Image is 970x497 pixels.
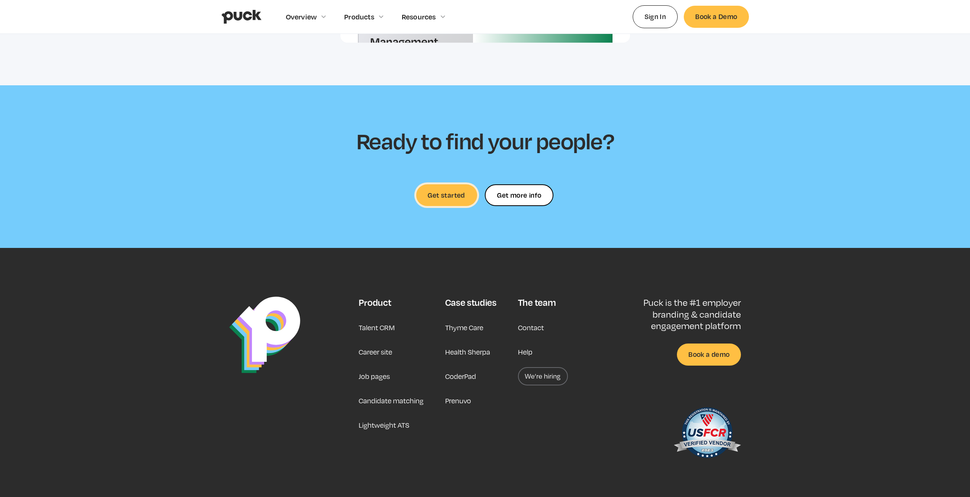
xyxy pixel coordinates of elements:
img: US Federal Contractor Registration System for Award Management Verified Vendor Seal [673,404,741,465]
a: Lightweight ATS [359,416,409,434]
a: Thyme Care [445,318,483,337]
div: Products [344,13,374,21]
a: Health Sherpa [445,343,490,361]
a: Book a demo [677,344,741,365]
p: Puck is the #1 employer branding & candidate engagement platform [619,297,741,331]
div: Overview [286,13,317,21]
a: Sign In [633,5,678,28]
a: Candidate matching [359,392,423,410]
form: Ready to find your people [485,184,553,206]
a: CoderPad [445,367,476,385]
a: Job pages [359,367,390,385]
a: Book a Demo [684,6,749,27]
div: The team [518,297,556,308]
div: Case studies [445,297,497,308]
a: Prenuvo [445,392,471,410]
a: Get started [416,184,477,206]
h2: Ready to find your people? [356,127,614,154]
a: Get more info [485,184,553,206]
a: We’re hiring [518,367,568,385]
div: Product [359,297,391,308]
div: Resources [402,13,436,21]
a: Contact [518,318,544,337]
a: Help [518,343,532,361]
img: Puck Logo [229,297,300,373]
a: Career site [359,343,392,361]
a: Talent CRM [359,318,395,337]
